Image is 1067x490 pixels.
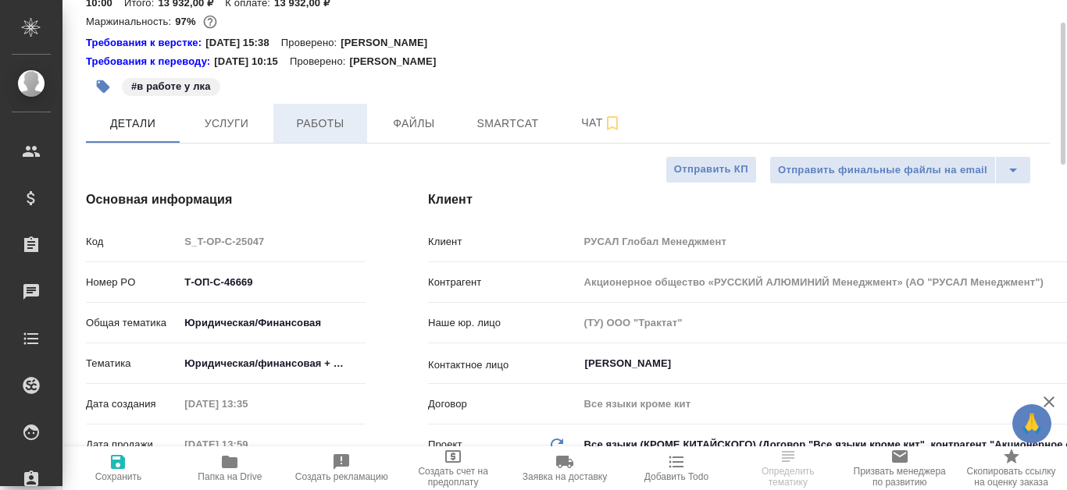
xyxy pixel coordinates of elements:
[769,156,996,184] button: Отправить финальные файлы на email
[1012,404,1051,443] button: 🙏
[428,275,579,290] p: Контрагент
[189,114,264,133] span: Услуги
[86,69,120,104] button: Добавить тэг
[179,230,366,253] input: Пустое поле
[376,114,451,133] span: Файлы
[86,35,205,51] div: Нажми, чтобы открыть папку с инструкцией
[86,54,214,69] a: Требования к переводу:
[666,156,757,183] button: Отправить КП
[86,190,366,209] h4: Основная информация
[95,471,142,482] span: Сохранить
[86,437,179,453] p: Дата продажи
[214,54,290,69] p: [DATE] 10:15
[428,396,579,412] p: Договор
[179,433,316,456] input: Пустое поле
[523,471,607,482] span: Заявка на доставку
[349,54,448,69] p: [PERSON_NAME]
[179,310,366,336] div: Юридическая/Финансовая
[509,446,621,490] button: Заявка на доставку
[965,466,1058,488] span: Скопировать ссылку на оценку заказа
[732,446,844,490] button: Определить тематику
[428,437,462,453] p: Проект
[86,315,179,331] p: Общая тематика
[86,234,179,250] p: Код
[86,275,179,290] p: Номер PO
[86,16,175,27] p: Маржинальность:
[179,392,316,415] input: Пустое поле
[428,190,1050,209] h4: Клиент
[470,114,545,133] span: Smartcat
[95,114,170,133] span: Детали
[179,271,366,293] input: ✎ Введи что-нибудь
[205,35,281,51] p: [DATE] 15:38
[283,114,358,133] span: Работы
[853,466,946,488] span: Призвать менеджера по развитию
[674,161,748,179] span: Отправить КП
[86,396,179,412] p: Дата создания
[1019,407,1045,440] span: 🙏
[86,356,179,371] p: Тематика
[428,315,579,331] p: Наше юр. лицо
[644,471,708,482] span: Добавить Todo
[769,156,1031,184] div: split button
[407,466,500,488] span: Создать счет на предоплату
[198,471,262,482] span: Папка на Drive
[428,234,579,250] p: Клиент
[179,350,366,377] div: Юридическая/финансовая + техника
[341,35,439,51] p: [PERSON_NAME]
[174,446,286,490] button: Папка на Drive
[175,16,199,27] p: 97%
[398,446,509,490] button: Создать счет на предоплату
[120,79,222,92] span: в работе у лка
[741,466,834,488] span: Определить тематику
[86,35,205,51] a: Требования к верстке:
[286,446,398,490] button: Создать рекламацию
[200,12,220,32] button: 318.00 RUB;
[62,446,174,490] button: Сохранить
[620,446,732,490] button: Добавить Todo
[564,113,639,133] span: Чат
[86,54,214,69] div: Нажми, чтобы открыть папку с инструкцией
[131,79,211,94] p: #в работе у лка
[290,54,350,69] p: Проверено:
[955,446,1067,490] button: Скопировать ссылку на оценку заказа
[428,357,579,373] p: Контактное лицо
[281,35,341,51] p: Проверено:
[778,162,987,179] span: Отправить финальные файлы на email
[844,446,955,490] button: Призвать менеджера по развитию
[603,114,622,133] svg: Подписаться
[295,471,388,482] span: Создать рекламацию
